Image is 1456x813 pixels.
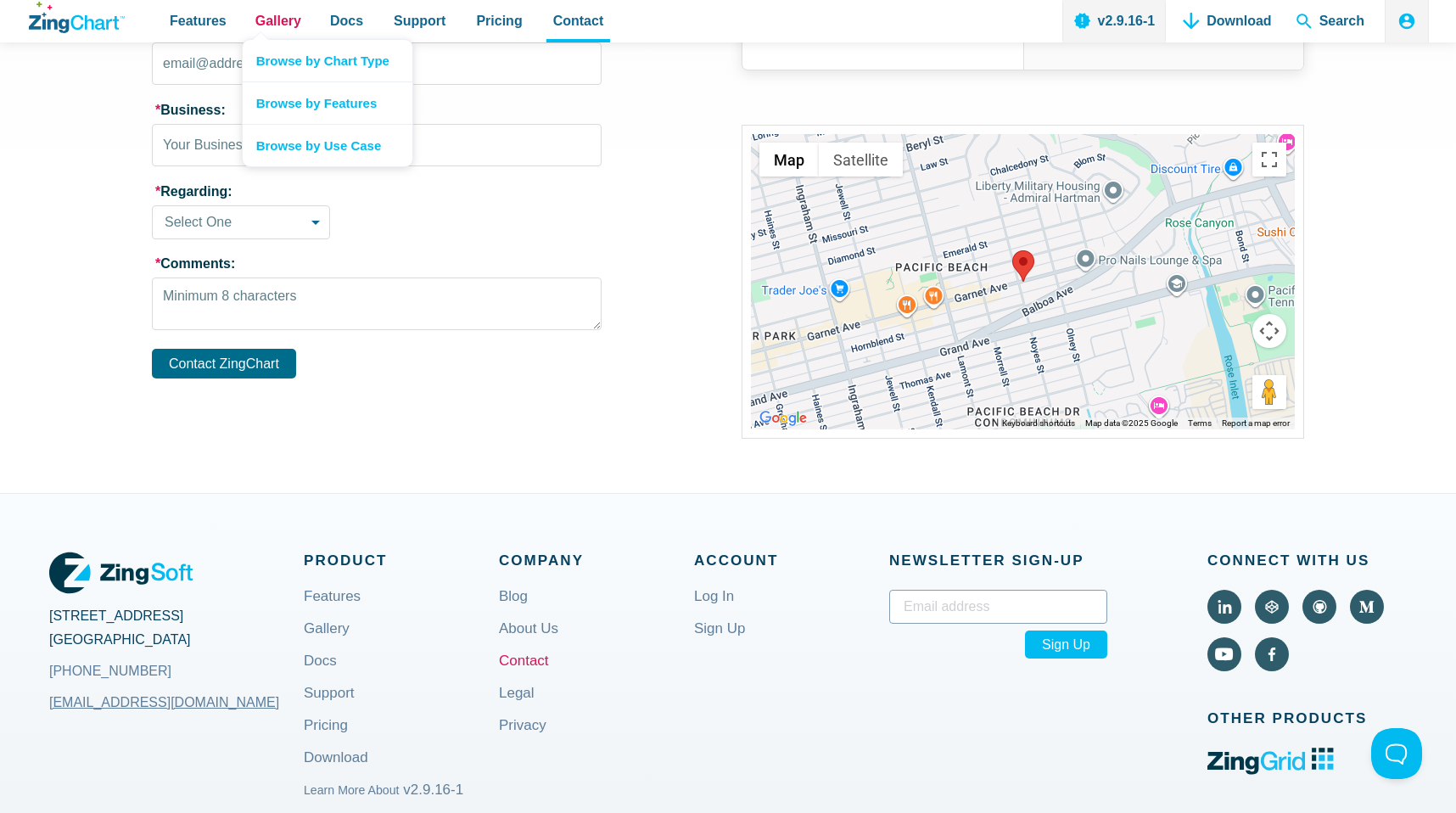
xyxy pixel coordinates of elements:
[1025,631,1107,659] span: Sign Up
[889,590,1107,624] input: Email address
[1255,637,1289,671] a: Visit ZingChart on Facebook (external).
[1207,548,1407,573] span: Connect With Us
[1222,418,1290,428] a: Report a map error
[304,548,499,573] span: Product
[1252,314,1286,348] button: Map camera controls
[152,102,602,118] label: Business:
[1085,418,1178,428] span: Map data ©2025 Google
[694,622,745,663] a: Sign Up
[499,687,535,727] a: Legal
[499,548,694,573] span: Company
[304,783,400,797] small: Learn More About
[243,40,412,81] a: Browse by Chart Type
[304,654,337,695] a: Docs
[49,651,304,692] a: [PHONE_NUMBER]
[499,719,546,760] a: Privacy
[759,143,819,177] button: Show street map
[1207,706,1407,731] span: Other Products
[1371,728,1422,779] iframe: Toggle Customer Support
[1350,590,1384,624] a: Visit ZingChart on Medium (external).
[889,548,1107,573] span: Newsletter Sign‑up
[553,9,604,32] span: Contact
[394,9,445,32] span: Support
[1207,637,1241,671] a: Visit ZingChart on YouTube (external).
[255,9,301,32] span: Gallery
[755,407,811,429] a: Open this area in Google Maps (opens a new window)
[403,782,463,798] span: v2.9.16-1
[1002,418,1075,429] button: Keyboard shortcuts
[304,751,368,792] a: Download
[152,205,330,239] select: Choose a topic
[170,9,227,32] span: Features
[49,548,193,597] a: ZingSoft Logo. Click to visit the ZingSoft site (external).
[1188,418,1212,428] a: Terms (opens in new tab)
[29,2,125,33] a: ZingChart Logo. Click to return to the homepage
[243,81,412,124] a: Browse by Features
[694,548,889,573] span: Account
[1302,590,1336,624] a: Visit ZingChart on GitHub (external).
[755,407,811,429] img: Google
[152,42,602,85] input: email@address.com
[1255,590,1289,624] a: Visit ZingChart on CodePen (external).
[152,349,296,378] button: Contact ZingChart
[1252,375,1286,409] button: Drag Pegman onto the map to open Street View
[499,654,549,695] a: Contact
[694,590,734,631] a: Log In
[304,719,348,760] a: Pricing
[819,143,903,177] button: Show satellite imagery
[243,124,412,166] a: Browse by Use Case
[1207,590,1241,624] a: Visit ZingChart on LinkedIn (external).
[304,622,350,663] a: Gallery
[49,682,279,723] a: [EMAIL_ADDRESS][DOMAIN_NAME]
[49,604,304,691] address: [STREET_ADDRESS] [GEOGRAPHIC_DATA]
[330,9,363,32] span: Docs
[476,9,522,32] span: Pricing
[152,255,602,272] label: Comments:
[304,687,355,727] a: Support
[1252,143,1286,177] button: Toggle fullscreen view
[152,183,602,199] label: Regarding:
[1207,763,1334,777] a: ZingGrid logo. Click to visit the ZingGrid site (external).
[152,124,602,166] input: Your Business Name
[499,590,528,631] a: Blog
[499,622,558,663] a: About Us
[304,590,361,631] a: Features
